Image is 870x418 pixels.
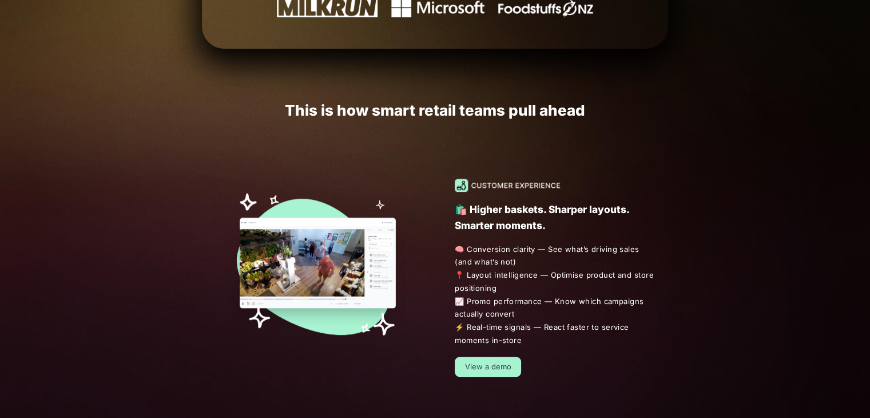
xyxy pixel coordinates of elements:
[455,202,658,234] p: 🛍️ Higher baskets. Sharper layouts. Smarter moments.
[202,102,668,119] h1: This is how smart retail teams pull ahead
[455,243,658,347] span: 🧠 Conversion clarity — See what’s driving sales (and what’s not) 📍 Layout intelligence — Optimise...
[455,357,521,377] a: View a demo
[212,179,415,348] img: Journey player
